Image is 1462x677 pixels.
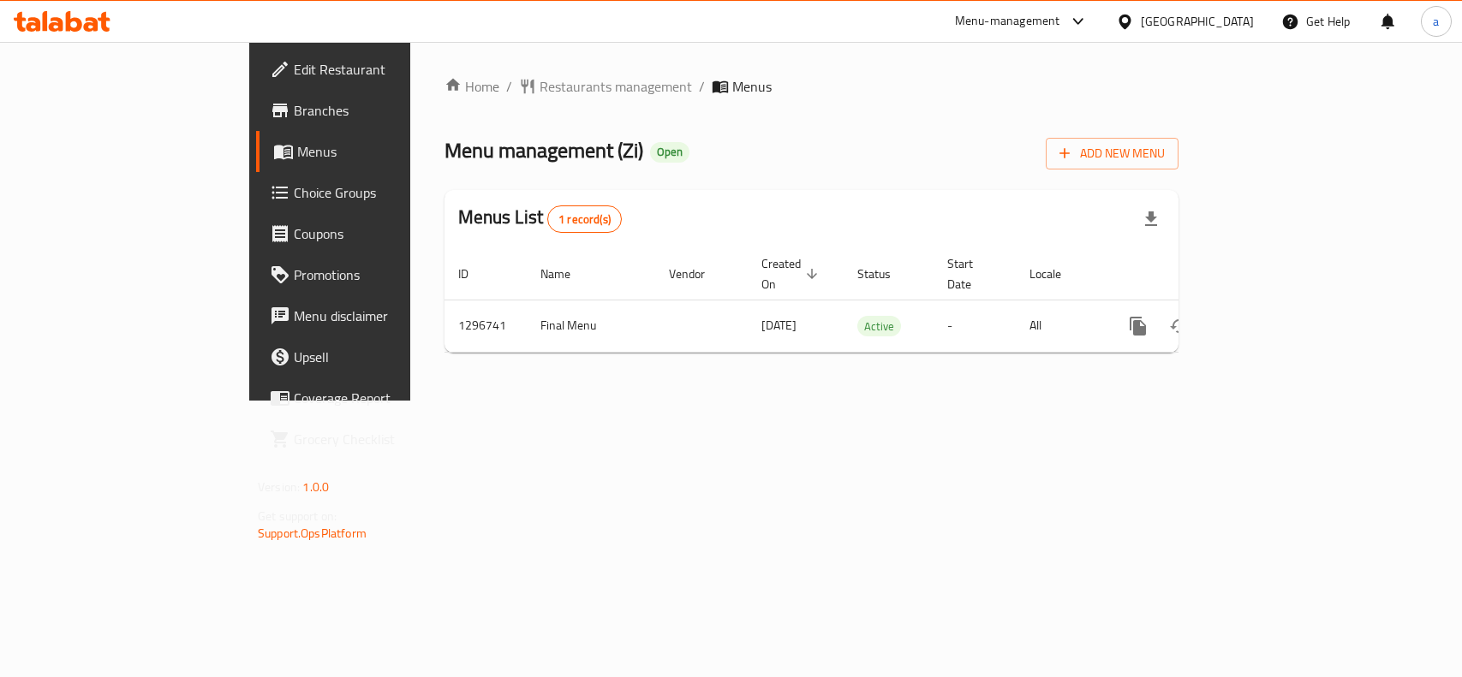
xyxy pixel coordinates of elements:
[1059,143,1165,164] span: Add New Menu
[1118,306,1159,347] button: more
[934,300,1016,352] td: -
[294,182,480,203] span: Choice Groups
[445,248,1296,353] table: enhanced table
[1046,138,1179,169] button: Add New Menu
[294,264,480,285] span: Promotions
[761,253,823,294] span: Created On
[256,295,493,336] a: Menu disclaimer
[669,264,727,284] span: Vendor
[1016,300,1104,352] td: All
[650,145,689,159] span: Open
[256,213,493,254] a: Coupons
[732,76,772,97] span: Menus
[294,347,480,367] span: Upsell
[506,76,512,97] li: /
[857,264,913,284] span: Status
[256,90,493,131] a: Branches
[1159,306,1200,347] button: Change Status
[761,314,797,336] span: [DATE]
[258,505,337,527] span: Get support on:
[857,317,901,336] span: Active
[1104,248,1296,300] th: Actions
[256,377,493,419] a: Coverage Report
[955,11,1060,32] div: Menu-management
[294,429,480,449] span: Grocery Checklist
[458,264,491,284] span: ID
[256,254,493,295] a: Promotions
[294,223,480,244] span: Coupons
[519,76,692,97] a: Restaurants management
[650,142,689,163] div: Open
[458,205,622,233] h2: Menus List
[258,522,367,544] a: Support.OpsPlatform
[256,131,493,172] a: Menus
[540,76,692,97] span: Restaurants management
[294,59,480,80] span: Edit Restaurant
[294,306,480,326] span: Menu disclaimer
[857,316,901,336] div: Active
[547,205,622,233] div: Total records count
[1433,12,1439,31] span: a
[548,211,621,228] span: 1 record(s)
[294,388,480,408] span: Coverage Report
[947,253,995,294] span: Start Date
[1131,199,1172,240] div: Export file
[294,100,480,121] span: Branches
[297,141,480,162] span: Menus
[1141,12,1254,31] div: [GEOGRAPHIC_DATA]
[256,172,493,213] a: Choice Groups
[302,476,329,498] span: 1.0.0
[445,76,1179,97] nav: breadcrumb
[527,300,655,352] td: Final Menu
[540,264,593,284] span: Name
[256,336,493,377] a: Upsell
[256,49,493,90] a: Edit Restaurant
[699,76,705,97] li: /
[256,419,493,460] a: Grocery Checklist
[258,476,300,498] span: Version:
[445,131,643,169] span: Menu management ( Zi )
[1029,264,1083,284] span: Locale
